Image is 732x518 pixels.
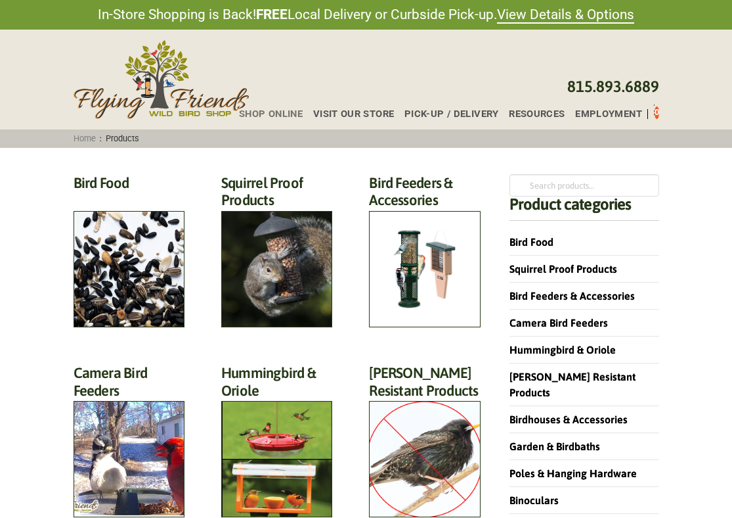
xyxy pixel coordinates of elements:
h4: Product categories [509,197,659,221]
a: Home [69,133,100,143]
h2: Hummingbird & Oriole [221,364,332,406]
span: Products [102,133,144,143]
a: Visit product category Squirrel Proof Products [221,174,332,327]
a: Employment [565,109,641,119]
a: Pick-up / Delivery [394,109,498,119]
a: Squirrel Proof Products [509,263,617,275]
span: : [69,133,144,143]
a: Hummingbird & Oriole [509,344,616,356]
a: Camera Bird Feeders [509,317,608,329]
input: Search products… [509,174,659,197]
span: Visit Our Store [313,109,395,119]
h2: [PERSON_NAME] Resistant Products [369,364,480,406]
span: Shop Online [239,109,303,119]
h2: Squirrel Proof Products [221,174,332,216]
span: Pick-up / Delivery [404,109,499,119]
a: Visit product category Hummingbird & Oriole [221,364,332,517]
h2: Bird Food [74,174,184,199]
span: Employment [575,109,642,119]
h2: Bird Feeders & Accessories [369,174,480,216]
a: Visit product category Bird Food [74,174,184,327]
div: Toggle Off Canvas Content [654,103,655,119]
span: In-Store Shopping is Back! Local Delivery or Curbside Pick-up. [98,5,634,24]
strong: FREE [256,7,288,22]
span: 0 [655,107,659,117]
img: Flying Friends Wild Bird Shop Logo [74,40,249,119]
a: Binoculars [509,494,559,506]
h2: Camera Bird Feeders [74,364,184,406]
a: Garden & Birdbaths [509,440,600,452]
a: Visit Our Store [303,109,394,119]
a: Visit product category Camera Bird Feeders [74,364,184,517]
a: Visit product category Starling Resistant Products [369,364,480,517]
a: View Details & Options [497,7,634,24]
a: Shop Online [228,109,303,119]
span: Resources [509,109,565,119]
a: Visit product category Bird Feeders & Accessories [369,174,480,327]
a: Bird Feeders & Accessories [509,290,635,302]
a: [PERSON_NAME] Resistant Products [509,371,635,398]
a: Poles & Hanging Hardware [509,467,637,479]
a: 815.893.6889 [567,78,659,95]
a: Birdhouses & Accessories [509,413,628,425]
a: Bird Food [509,236,553,248]
a: Resources [498,109,565,119]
